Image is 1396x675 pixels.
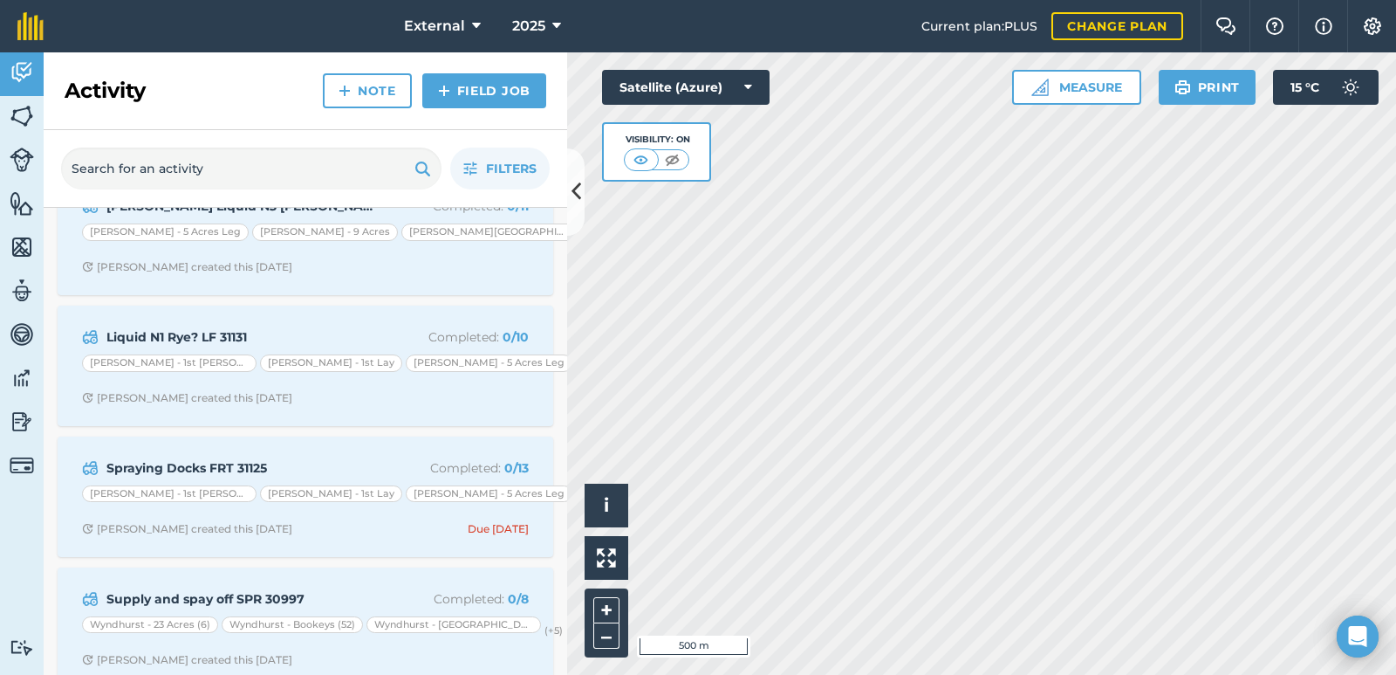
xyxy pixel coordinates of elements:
img: Ruler icon [1031,79,1049,96]
a: Note [323,73,412,108]
span: i [604,494,609,516]
img: A question mark icon [1264,17,1285,35]
div: Wyndhurst - 23 Acres (6) [82,616,218,634]
strong: 0 / 13 [504,460,529,476]
img: svg+xml;base64,PD94bWwgdmVyc2lvbj0iMS4wIiBlbmNvZGluZz0idXRmLTgiPz4KPCEtLSBHZW5lcmF0b3I6IEFkb2JlIE... [82,327,99,348]
img: svg+xml;base64,PD94bWwgdmVyc2lvbj0iMS4wIiBlbmNvZGluZz0idXRmLTgiPz4KPCEtLSBHZW5lcmF0b3I6IEFkb2JlIE... [10,639,34,656]
div: [PERSON_NAME] - 9 Acres [252,224,398,241]
button: Satellite (Azure) [602,70,770,105]
button: + [593,597,619,623]
img: svg+xml;base64,PD94bWwgdmVyc2lvbj0iMS4wIiBlbmNvZGluZz0idXRmLTgiPz4KPCEtLSBHZW5lcmF0b3I6IEFkb2JlIE... [10,453,34,478]
a: Field Job [422,73,546,108]
span: Filters [486,159,537,178]
img: svg+xml;base64,PHN2ZyB4bWxucz0iaHR0cDovL3d3dy53My5vcmcvMjAwMC9zdmciIHdpZHRoPSI1NiIgaGVpZ2h0PSI2MC... [10,190,34,217]
img: svg+xml;base64,PD94bWwgdmVyc2lvbj0iMS4wIiBlbmNvZGluZz0idXRmLTgiPz4KPCEtLSBHZW5lcmF0b3I6IEFkb2JlIE... [10,59,34,86]
p: Completed : [390,458,529,478]
a: Spraying Docks FRT 31125Completed: 0/13[PERSON_NAME] - 1st [PERSON_NAME][PERSON_NAME] - 1st Lay[P... [68,447,543,547]
div: Wyndhurst - Bookeys (52) [222,616,363,634]
p: Completed : [390,327,529,347]
a: Liquid N1 Rye? LF 31131Completed: 0/10[PERSON_NAME] - 1st [PERSON_NAME][PERSON_NAME] - 1st Lay[PE... [68,316,543,416]
input: Search for an activity [61,148,441,189]
div: [PERSON_NAME] - 5 Acres Leg [406,486,572,503]
div: [PERSON_NAME][GEOGRAPHIC_DATA] 2 [401,224,576,241]
div: [PERSON_NAME] created this [DATE] [82,522,292,536]
img: A cog icon [1362,17,1383,35]
img: svg+xml;base64,PHN2ZyB4bWxucz0iaHR0cDovL3d3dy53My5vcmcvMjAwMC9zdmciIHdpZHRoPSI1MCIgaGVpZ2h0PSI0MC... [661,151,683,169]
img: svg+xml;base64,PD94bWwgdmVyc2lvbj0iMS4wIiBlbmNvZGluZz0idXRmLTgiPz4KPCEtLSBHZW5lcmF0b3I6IEFkb2JlIE... [10,321,34,348]
a: [PERSON_NAME] Liquid N3 [PERSON_NAME] 31185Completed: 0/11[PERSON_NAME] - 5 Acres Leg[PERSON_NAME... [68,185,543,285]
img: svg+xml;base64,PD94bWwgdmVyc2lvbj0iMS4wIiBlbmNvZGluZz0idXRmLTgiPz4KPCEtLSBHZW5lcmF0b3I6IEFkb2JlIE... [10,409,34,435]
div: [PERSON_NAME] created this [DATE] [82,260,292,274]
img: svg+xml;base64,PHN2ZyB4bWxucz0iaHR0cDovL3d3dy53My5vcmcvMjAwMC9zdmciIHdpZHRoPSI1NiIgaGVpZ2h0PSI2MC... [10,234,34,260]
img: svg+xml;base64,PHN2ZyB4bWxucz0iaHR0cDovL3d3dy53My5vcmcvMjAwMC9zdmciIHdpZHRoPSIxNyIgaGVpZ2h0PSIxNy... [1315,16,1332,37]
div: [PERSON_NAME] - 1st [PERSON_NAME] [82,355,257,372]
div: [PERSON_NAME] - 1st [PERSON_NAME] [82,486,257,503]
img: svg+xml;base64,PD94bWwgdmVyc2lvbj0iMS4wIiBlbmNvZGluZz0idXRmLTgiPz4KPCEtLSBHZW5lcmF0b3I6IEFkb2JlIE... [10,148,34,172]
div: [PERSON_NAME] created this [DATE] [82,653,292,667]
span: 15 ° C [1290,70,1319,105]
span: 2025 [512,16,545,37]
button: Print [1159,70,1256,105]
button: Measure [1012,70,1141,105]
img: svg+xml;base64,PHN2ZyB4bWxucz0iaHR0cDovL3d3dy53My5vcmcvMjAwMC9zdmciIHdpZHRoPSIxNCIgaGVpZ2h0PSIyNC... [438,80,450,101]
button: 15 °C [1273,70,1379,105]
img: svg+xml;base64,PHN2ZyB4bWxucz0iaHR0cDovL3d3dy53My5vcmcvMjAwMC9zdmciIHdpZHRoPSI1NiIgaGVpZ2h0PSI2MC... [10,103,34,129]
img: Clock with arrow pointing clockwise [82,392,93,403]
strong: 0 / 10 [503,329,529,345]
img: svg+xml;base64,PHN2ZyB4bWxucz0iaHR0cDovL3d3dy53My5vcmcvMjAwMC9zdmciIHdpZHRoPSI1MCIgaGVpZ2h0PSI0MC... [630,151,652,169]
img: svg+xml;base64,PD94bWwgdmVyc2lvbj0iMS4wIiBlbmNvZGluZz0idXRmLTgiPz4KPCEtLSBHZW5lcmF0b3I6IEFkb2JlIE... [1333,70,1368,105]
div: [PERSON_NAME] - 1st Lay [260,486,402,503]
div: [PERSON_NAME] - 5 Acres Leg [406,355,572,372]
div: Visibility: On [624,133,690,147]
img: fieldmargin Logo [17,12,44,40]
a: Change plan [1051,12,1183,40]
h2: Activity [65,77,146,105]
img: Clock with arrow pointing clockwise [82,523,93,534]
div: [PERSON_NAME] - 5 Acres Leg [82,224,249,241]
img: Clock with arrow pointing clockwise [82,654,93,665]
button: Filters [450,148,550,189]
img: Clock with arrow pointing clockwise [82,261,93,272]
strong: Supply and spay off SPR 30997 [106,589,383,609]
p: Completed : [390,589,529,609]
img: svg+xml;base64,PD94bWwgdmVyc2lvbj0iMS4wIiBlbmNvZGluZz0idXRmLTgiPz4KPCEtLSBHZW5lcmF0b3I6IEFkb2JlIE... [10,278,34,304]
strong: 0 / 8 [508,591,529,607]
img: svg+xml;base64,PHN2ZyB4bWxucz0iaHR0cDovL3d3dy53My5vcmcvMjAwMC9zdmciIHdpZHRoPSIxOSIgaGVpZ2h0PSIyNC... [414,158,431,179]
div: Due [DATE] [468,522,529,536]
button: i [585,484,628,527]
div: Open Intercom Messenger [1337,616,1379,658]
strong: Spraying Docks FRT 31125 [106,458,383,478]
div: Wyndhurst - [GEOGRAPHIC_DATA] (51) [366,616,541,634]
strong: Liquid N1 Rye? LF 31131 [106,327,383,347]
img: svg+xml;base64,PHN2ZyB4bWxucz0iaHR0cDovL3d3dy53My5vcmcvMjAwMC9zdmciIHdpZHRoPSIxNCIgaGVpZ2h0PSIyNC... [339,80,351,101]
div: [PERSON_NAME] - 1st Lay [260,355,402,372]
button: – [593,623,619,649]
img: Two speech bubbles overlapping with the left bubble in the forefront [1215,17,1236,35]
img: svg+xml;base64,PHN2ZyB4bWxucz0iaHR0cDovL3d3dy53My5vcmcvMjAwMC9zdmciIHdpZHRoPSIxOSIgaGVpZ2h0PSIyNC... [1174,77,1191,98]
strong: 0 / 11 [507,198,529,214]
span: Current plan : PLUS [921,17,1037,36]
span: External [404,16,465,37]
img: svg+xml;base64,PD94bWwgdmVyc2lvbj0iMS4wIiBlbmNvZGluZz0idXRmLTgiPz4KPCEtLSBHZW5lcmF0b3I6IEFkb2JlIE... [10,365,34,391]
small: (+ 5 ) [544,623,563,636]
img: Four arrows, one pointing top left, one top right, one bottom right and the last bottom left [597,548,616,568]
img: svg+xml;base64,PD94bWwgdmVyc2lvbj0iMS4wIiBlbmNvZGluZz0idXRmLTgiPz4KPCEtLSBHZW5lcmF0b3I6IEFkb2JlIE... [82,458,99,479]
img: svg+xml;base64,PD94bWwgdmVyc2lvbj0iMS4wIiBlbmNvZGluZz0idXRmLTgiPz4KPCEtLSBHZW5lcmF0b3I6IEFkb2JlIE... [82,589,99,610]
div: [PERSON_NAME] created this [DATE] [82,391,292,405]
